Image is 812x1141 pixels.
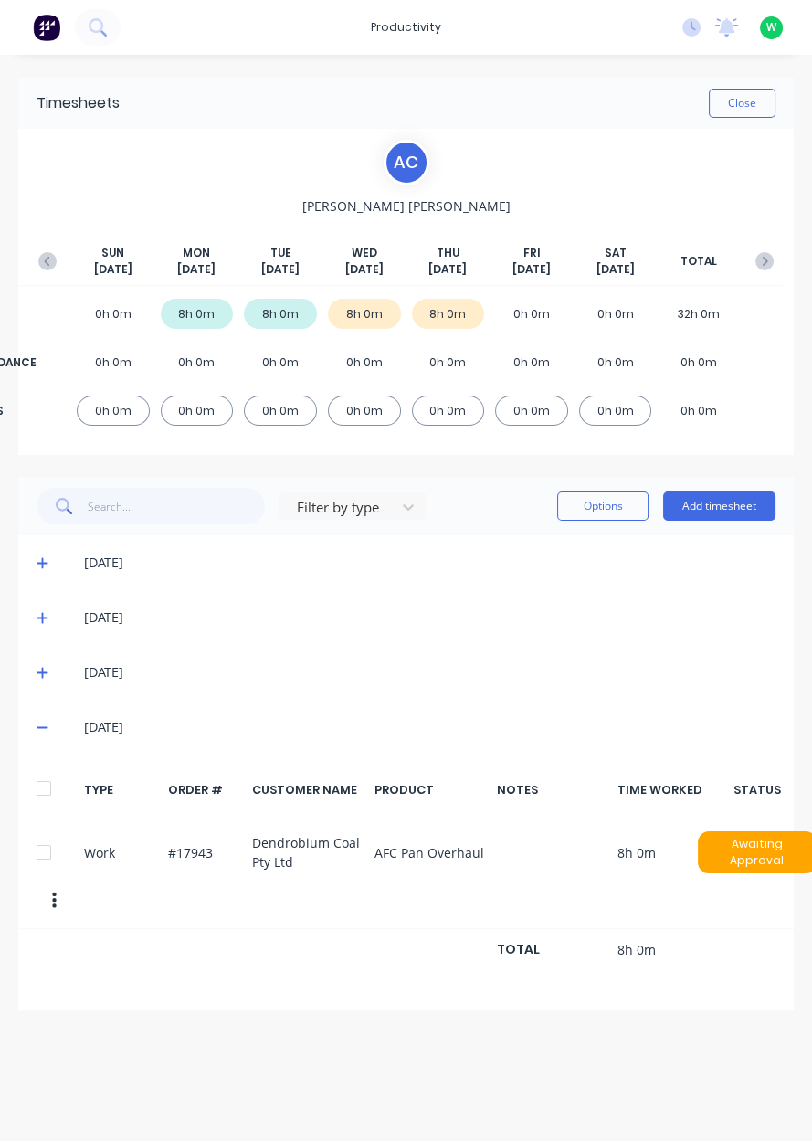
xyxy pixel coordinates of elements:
div: CUSTOMER NAME [252,781,364,798]
div: 8h 0m [412,299,485,329]
div: 0h 0m [495,347,568,377]
input: Search... [88,488,266,524]
div: [DATE] [84,662,775,682]
span: TOTAL [680,253,717,269]
span: [DATE] [596,261,635,278]
div: STATUS [739,781,775,798]
span: WED [352,245,377,261]
button: Close [709,89,775,118]
div: NOTES [497,781,607,798]
div: TIME WORKED [617,781,728,798]
button: Options [557,491,649,521]
div: TYPE [84,781,158,798]
span: THU [437,245,459,261]
div: 0h 0m [77,299,150,329]
div: 8h 0m [244,299,317,329]
div: 0h 0m [662,396,735,426]
div: 0h 0m [161,396,234,426]
span: MON [183,245,210,261]
div: 0h 0m [161,347,234,377]
span: W [766,19,776,36]
div: 0h 0m [328,396,401,426]
div: [DATE] [84,607,775,628]
div: 0h 0m [412,396,485,426]
span: SAT [605,245,627,261]
span: [DATE] [428,261,467,278]
img: Factory [33,14,60,41]
div: 0h 0m [579,347,652,377]
div: 0h 0m [77,396,150,426]
div: 0h 0m [244,396,317,426]
div: 0h 0m [579,396,652,426]
span: SUN [101,245,124,261]
button: Add timesheet [663,491,775,521]
div: 0h 0m [412,347,485,377]
span: [DATE] [512,261,551,278]
div: 0h 0m [244,347,317,377]
div: 0h 0m [495,299,568,329]
span: [DATE] [177,261,216,278]
div: 0h 0m [495,396,568,426]
span: TUE [270,245,291,261]
div: 0h 0m [662,347,735,377]
div: productivity [362,14,450,41]
span: [PERSON_NAME] [PERSON_NAME] [302,196,511,216]
div: A C [384,140,429,185]
span: [DATE] [261,261,300,278]
div: ORDER # [168,781,242,798]
div: 0h 0m [579,299,652,329]
span: FRI [522,245,540,261]
span: [DATE] [94,261,132,278]
div: 0h 0m [328,347,401,377]
div: 8h 0m [161,299,234,329]
div: 32h 0m [662,299,735,329]
div: 0h 0m [77,347,150,377]
div: [DATE] [84,553,775,573]
div: Timesheets [37,92,120,114]
span: [DATE] [345,261,384,278]
div: [DATE] [84,717,775,737]
div: PRODUCT [374,781,487,798]
div: 8h 0m [328,299,401,329]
